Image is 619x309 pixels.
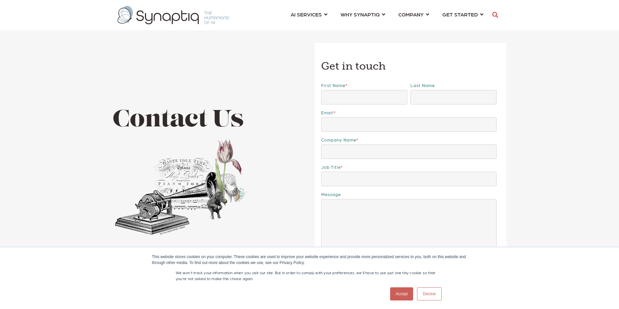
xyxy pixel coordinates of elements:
[417,287,441,300] a: Decline
[291,10,322,19] span: AI SERVICES
[113,137,249,237] img: Collage of phonograph, flowers, and elephant and a hand
[176,270,444,281] p: We won't track your information when you visit our site. But in order to comply with your prefere...
[398,8,429,20] a: COMPANY
[321,59,500,73] h3: Get in touch
[113,108,305,134] h1: Contact Us
[291,8,327,20] a: AI SERVICES
[341,10,380,19] span: WHY SYNAPTIQ
[341,8,385,20] a: WHY SYNAPTIQ
[390,287,413,300] a: Accept
[152,254,467,266] div: This website stores cookies on your computer. These cookies are used to improve your website expe...
[321,83,345,88] span: First name
[321,165,341,169] span: Job Title
[442,8,483,20] a: GET STARTED
[398,10,424,19] span: COMPANY
[442,10,478,19] span: GET STARTED
[321,110,334,115] span: Email
[284,3,490,27] nav: menu
[118,6,229,24] img: synaptiq logo-1
[321,137,356,142] span: Company name
[321,192,341,197] span: Message
[410,83,435,88] span: Last name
